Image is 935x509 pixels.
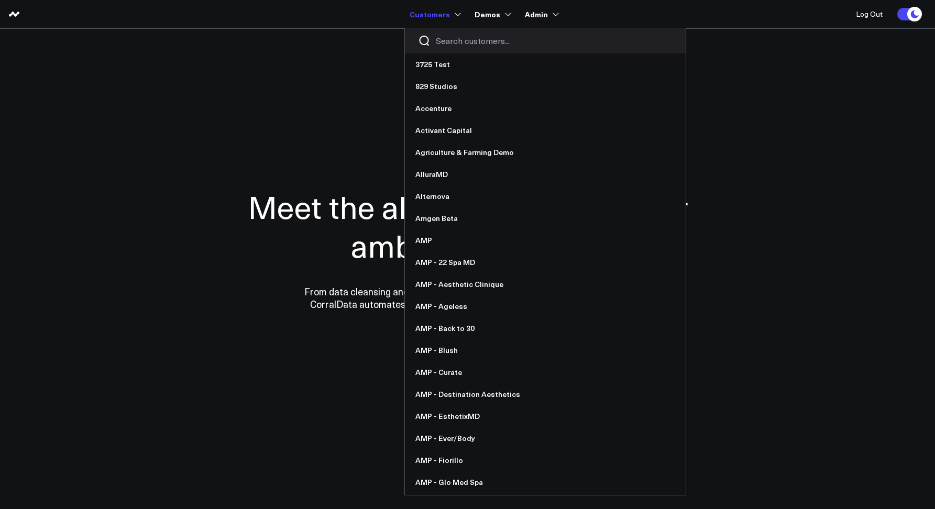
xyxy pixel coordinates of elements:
a: AMP - Ever/Body [405,427,686,449]
a: AMP - Fiorillo [405,449,686,471]
a: Accenture [405,97,686,119]
a: 829 Studios [405,75,686,97]
input: Search customers input [436,35,673,47]
a: AMP - Curate [405,361,686,383]
a: AMP - Blush [405,339,686,361]
a: Customers [410,5,459,24]
a: 3725 Test [405,53,686,75]
a: AMP - Aesthetic Clinique [405,273,686,295]
h1: Meet the all-in-one data hub for ambitious teams [211,187,724,264]
a: AMP - Glo Med Spa [405,471,686,493]
a: AMP - Destination Aesthetics [405,383,686,405]
a: Agriculture & Farming Demo [405,141,686,163]
a: Demos [475,5,509,24]
a: Alternova [405,185,686,207]
a: AMP - Ageless [405,295,686,317]
a: AMP [405,229,686,251]
button: Search customers button [418,35,431,47]
a: AlluraMD [405,163,686,185]
a: Admin [525,5,557,24]
a: AMP - 22 Spa MD [405,251,686,273]
a: Activant Capital [405,119,686,141]
a: AMP - EsthetixMD [405,405,686,427]
p: From data cleansing and integration to personalized dashboards and insights, CorralData automates... [282,285,654,311]
a: Amgen Beta [405,207,686,229]
a: AMP - Back to 30 [405,317,686,339]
